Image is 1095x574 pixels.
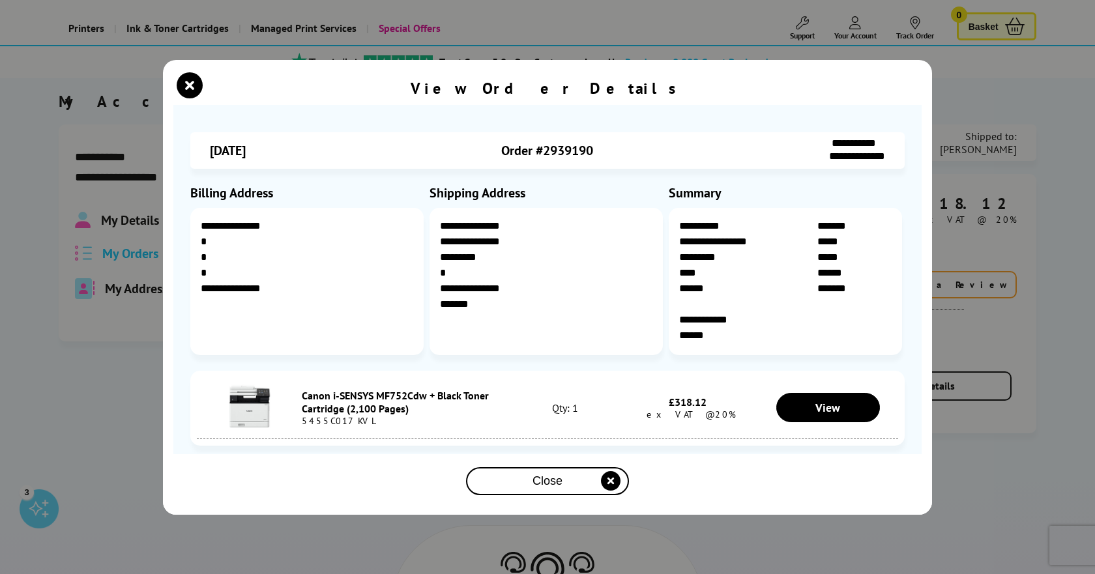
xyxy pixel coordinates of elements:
div: Shipping Address [430,184,665,201]
div: Billing Address [190,184,426,201]
span: Order #2939190 [501,142,593,159]
span: ex VAT @20% [640,409,736,420]
div: View Order Details [411,78,684,98]
div: Canon i-SENSYS MF752Cdw + Black Toner Cartridge (2,100 Pages) [302,389,512,415]
span: Close [533,474,562,488]
div: Summary [669,184,905,201]
span: View [815,400,840,415]
button: close modal [180,76,199,95]
img: Canon i-SENSYS MF752Cdw + Black Toner Cartridge (2,100 Pages) [227,384,272,429]
div: 5455C017KVL [302,415,512,427]
a: View [776,393,881,422]
span: £318.12 [669,395,707,409]
button: close modal [466,467,629,495]
span: [DATE] [210,142,246,159]
div: Qty: 1 [512,401,617,414]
